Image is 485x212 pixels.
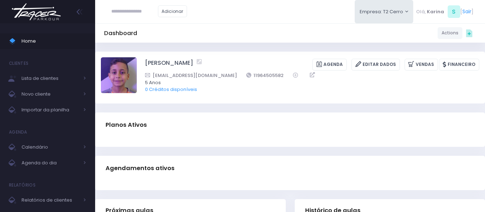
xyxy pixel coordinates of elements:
[9,56,28,71] h4: Clientes
[448,5,460,18] span: S
[158,5,187,17] a: Adicionar
[145,72,237,79] a: [EMAIL_ADDRESS][DOMAIN_NAME]
[312,59,347,71] a: Agenda
[405,59,438,71] a: Vendas
[9,178,36,192] h4: Relatórios
[351,59,400,71] a: Editar Dados
[416,8,426,15] span: Olá,
[106,115,147,135] h3: Planos Ativos
[104,30,137,37] h5: Dashboard
[22,105,79,115] span: Importar da planilha
[246,72,284,79] a: 11964505582
[22,90,79,99] span: Novo cliente
[22,143,79,152] span: Calendário
[439,59,479,71] a: Financeiro
[145,59,193,71] a: [PERSON_NAME]
[145,79,470,86] span: 5 Anos
[413,4,476,20] div: [ ]
[462,8,471,15] a: Sair
[9,125,27,139] h4: Agenda
[22,37,86,46] span: Home
[22,158,79,168] span: Agenda do dia
[427,8,444,15] span: Karina
[22,74,79,83] span: Lista de clientes
[22,196,79,205] span: Relatórios de clientes
[106,158,174,178] h3: Agendamentos ativos
[101,57,137,93] img: Rafael Reis
[438,27,462,39] a: Actions
[145,86,197,93] a: 0 Créditos disponíveis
